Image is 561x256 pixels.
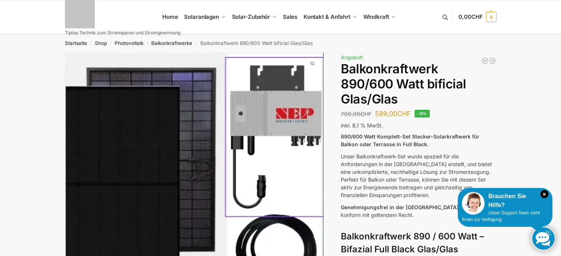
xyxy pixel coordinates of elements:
a: 0,00CHF 0 [458,6,496,28]
span: Angebot! [341,54,363,60]
span: Solaranlagen [184,13,219,20]
span: Windkraft [363,13,389,20]
span: Sales [283,13,298,20]
span: / [107,41,115,46]
a: Solaranlagen [181,0,229,34]
span: CHF [360,111,372,118]
a: Sales [280,0,300,34]
a: Kontakt & Anfahrt [300,0,360,34]
div: Brauchen Sie Hilfe? [462,192,548,210]
span: / [143,41,151,46]
p: Unser Balkonkraftwerk-Set wurde speziell für die Anforderungen in der [GEOGRAPHIC_DATA] erstellt,... [341,152,496,199]
p: Tiptop Technik zum Stromsparen und Stromgewinnung [65,31,180,35]
i: Schließen [540,190,548,198]
a: Shop [95,40,107,46]
span: Solar-Zubehör [232,13,270,20]
a: Windkraft [360,0,399,34]
a: Steckerkraftwerk 890/600 Watt, mit Ständer für Terrasse inkl. Lieferung [489,57,496,64]
strong: 890/600 Watt Komplett-Set Stecker-Solarkraftwerk für Balkon oder Terrasse in Full Black. [341,133,479,147]
bdi: 589,00 [375,110,411,118]
span: 0,00 [458,13,482,20]
span: 0 [486,12,496,22]
nav: Breadcrumb [52,34,509,53]
a: Photovoltaik [115,40,143,46]
span: / [87,41,95,46]
a: Startseite [65,40,87,46]
span: – 100 % konform mit geltendem Recht. [341,204,477,218]
span: -16% [415,110,430,118]
span: Kontakt & Anfahrt [304,13,350,20]
h1: Balkonkraftwerk 890/600 Watt bificial Glas/Glas [341,62,496,106]
bdi: 700,00 [341,111,372,118]
span: inkl. 8,1 % MwSt. [341,122,383,129]
img: Customer service [462,192,485,215]
span: CHF [471,13,483,20]
a: Balkonkraftwerke [151,40,192,46]
a: Solar-Zubehör [229,0,280,34]
span: Unser Support-Team steht Ihnen zur Verfügung [462,210,540,222]
span: / [192,41,200,46]
span: Genehmigungsfrei in der [GEOGRAPHIC_DATA] [341,204,458,210]
strong: Balkonkraftwerk 890 / 600 Watt – Bifazial Full Black Glas/Glas [341,231,484,255]
span: CHF [397,110,411,118]
a: 890/600 Watt Solarkraftwerk + 2,7 KW Batteriespeicher Genehmigungsfrei [481,57,489,64]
